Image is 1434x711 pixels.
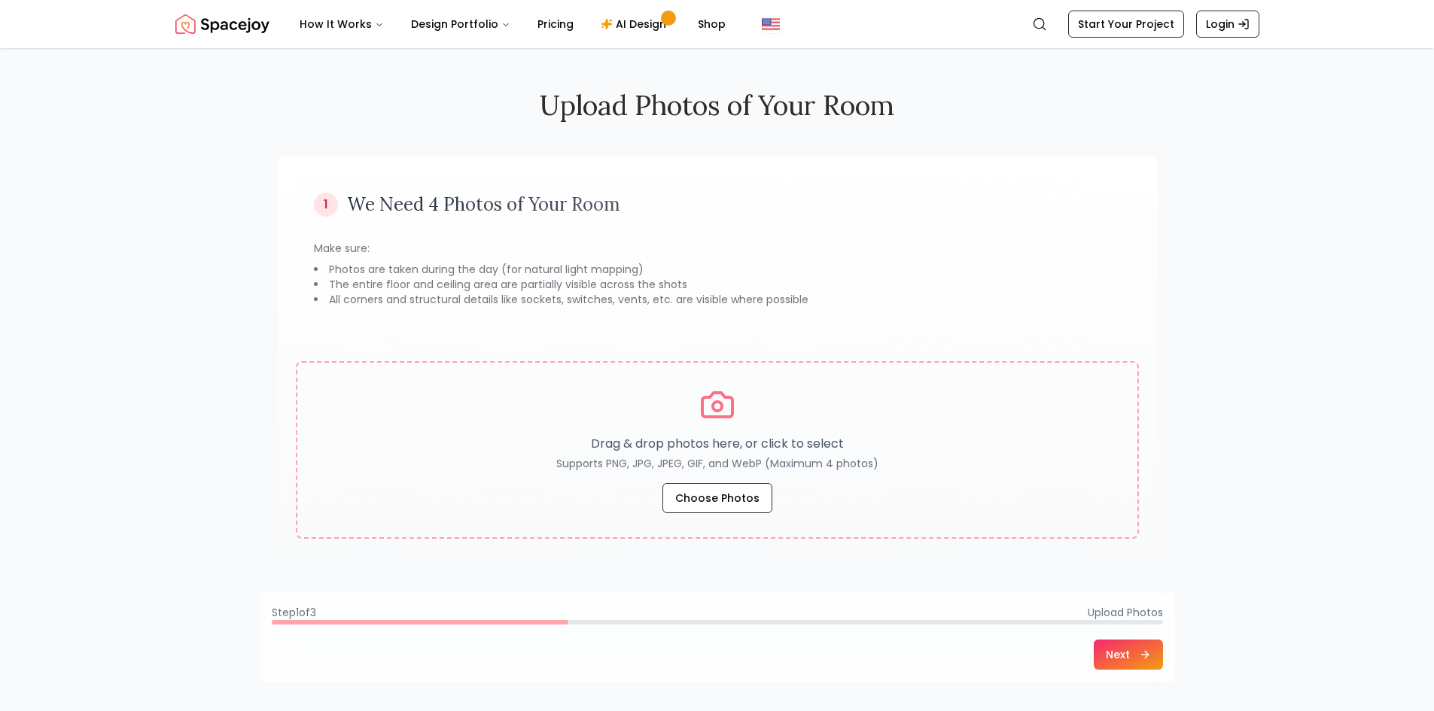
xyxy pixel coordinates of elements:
li: All corners and structural details like sockets, switches, vents, etc. are visible where possible [314,292,1121,307]
a: AI Design [589,9,683,39]
button: Next [1094,640,1163,670]
div: 1 [314,193,338,217]
a: Login [1196,11,1259,38]
p: Supports PNG, JPG, JPEG, GIF, and WebP (Maximum 4 photos) [556,456,878,471]
button: Design Portfolio [399,9,522,39]
h3: We Need 4 Photos of Your Room [347,193,620,217]
a: Shop [686,9,738,39]
li: The entire floor and ceiling area are partially visible across the shots [314,277,1121,292]
a: Pricing [525,9,586,39]
h2: Upload Photos of Your Room [278,90,1157,120]
li: Photos are taken during the day (for natural light mapping) [314,262,1121,277]
p: Make sure: [314,241,1121,256]
a: Start Your Project [1068,11,1184,38]
nav: Main [288,9,738,39]
span: Step 1 of 3 [272,605,316,620]
a: Spacejoy [175,9,269,39]
p: Drag & drop photos here, or click to select [556,435,878,453]
img: United States [762,15,780,33]
button: Choose Photos [662,483,772,513]
button: How It Works [288,9,396,39]
img: Spacejoy Logo [175,9,269,39]
span: Upload Photos [1088,605,1163,620]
